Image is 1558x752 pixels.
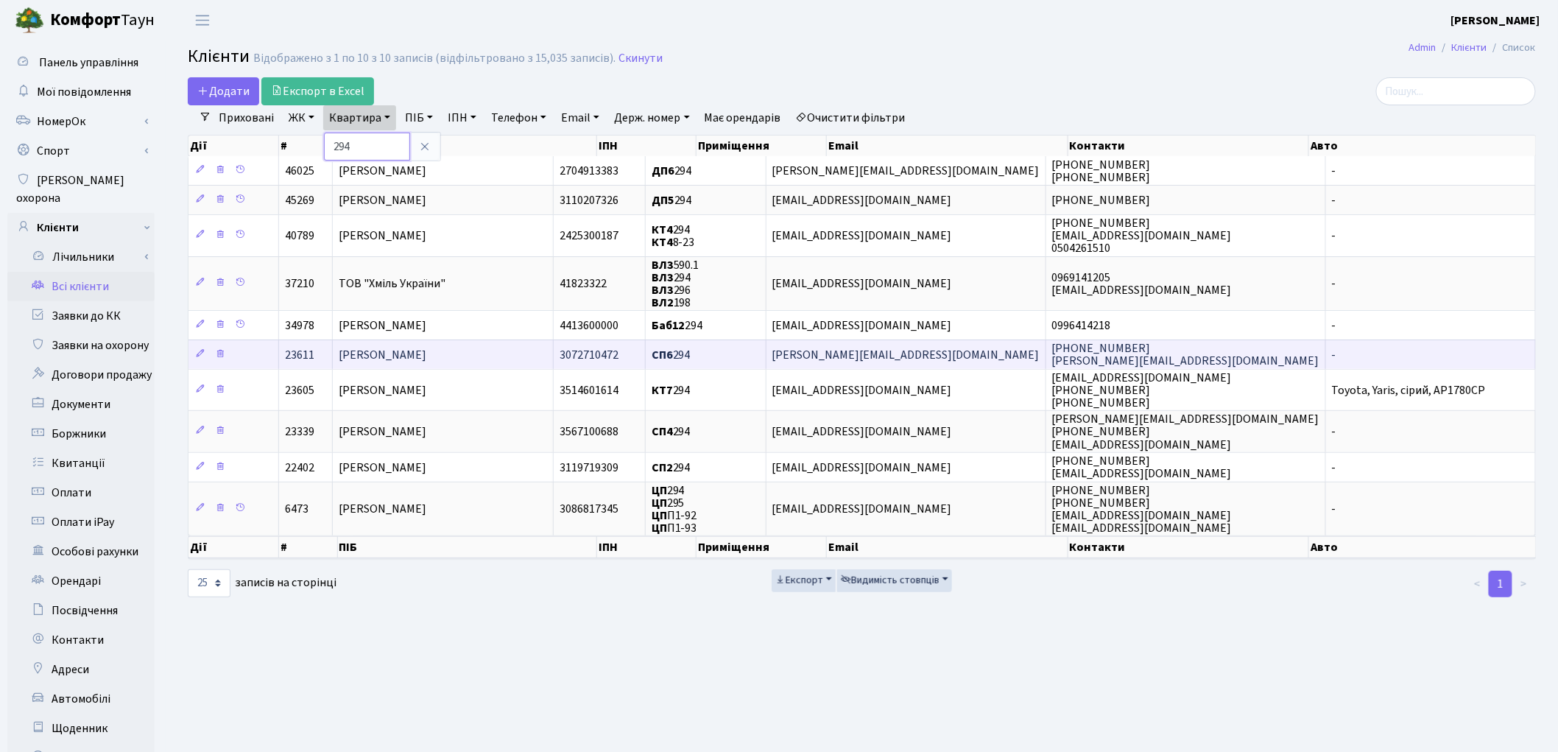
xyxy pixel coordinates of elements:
[652,424,691,440] span: 294
[188,43,250,69] span: Клієнти
[7,655,155,684] a: Адреси
[1309,136,1536,156] th: Авто
[772,317,952,334] span: [EMAIL_ADDRESS][DOMAIN_NAME]
[652,460,691,476] span: 294
[652,460,673,476] b: СП2
[652,495,667,511] b: ЦП
[7,684,155,714] a: Автомобілі
[1452,40,1487,55] a: Клієнти
[772,501,952,517] span: [EMAIL_ADDRESS][DOMAIN_NAME]
[652,424,673,440] b: СП4
[188,536,279,558] th: Дії
[188,77,259,105] a: Додати
[285,347,314,363] span: 23611
[827,136,1068,156] th: Email
[1052,192,1151,208] span: [PHONE_NUMBER]
[652,257,674,273] b: ВЛ3
[442,105,482,130] a: ІПН
[1332,275,1336,292] span: -
[213,105,280,130] a: Приховані
[560,163,618,179] span: 2704913383
[285,382,314,398] span: 23605
[652,317,685,334] b: Баб12
[772,163,1040,179] span: [PERSON_NAME][EMAIL_ADDRESS][DOMAIN_NAME]
[7,331,155,360] a: Заявки на охорону
[285,228,314,244] span: 40789
[1068,136,1310,156] th: Контакти
[188,569,230,597] select: записів на сторінці
[560,228,618,244] span: 2425300187
[1489,571,1512,597] a: 1
[1309,536,1536,558] th: Авто
[1052,370,1232,411] span: [EMAIL_ADDRESS][DOMAIN_NAME] [PHONE_NUMBER] [PHONE_NUMBER]
[339,163,426,179] span: [PERSON_NAME]
[7,478,155,507] a: Оплати
[652,282,674,298] b: ВЛ3
[7,77,155,107] a: Мої повідомлення
[790,105,912,130] a: Очистити фільтри
[1332,424,1336,440] span: -
[1332,382,1486,398] span: Toyota, Yaris, сірий, АР1780СР
[197,83,250,99] span: Додати
[560,317,618,334] span: 4413600000
[339,192,426,208] span: [PERSON_NAME]
[285,163,314,179] span: 46025
[50,8,121,32] b: Комфорт
[652,382,673,398] b: КТ7
[399,105,439,130] a: ПІБ
[560,347,618,363] span: 3072710472
[772,424,952,440] span: [EMAIL_ADDRESS][DOMAIN_NAME]
[618,52,663,66] a: Скинути
[7,272,155,301] a: Всі клієнти
[1332,317,1336,334] span: -
[652,222,695,250] span: 294 8-23
[339,275,445,292] span: ТОВ "Хміль України"
[652,382,691,398] span: 294
[1487,40,1536,56] li: Список
[772,569,836,592] button: Експорт
[7,301,155,331] a: Заявки до КК
[560,382,618,398] span: 3514601614
[7,166,155,213] a: [PERSON_NAME] охорона
[699,105,787,130] a: Має орендарів
[652,257,699,311] span: 590.1 294 296 198
[7,449,155,478] a: Квитанції
[285,501,309,517] span: 6473
[7,596,155,625] a: Посвідчення
[772,347,1040,363] span: [PERSON_NAME][EMAIL_ADDRESS][DOMAIN_NAME]
[608,105,695,130] a: Держ. номер
[339,228,426,244] span: [PERSON_NAME]
[285,460,314,476] span: 22402
[17,242,155,272] a: Лічильники
[652,347,691,363] span: 294
[339,501,426,517] span: [PERSON_NAME]
[338,136,598,156] th: ПІБ
[652,482,697,536] span: 294 295 П1-92 П1-93
[652,317,703,334] span: 294
[652,507,667,524] b: ЦП
[652,192,674,208] b: ДП5
[188,569,336,597] label: записів на сторінці
[285,424,314,440] span: 23339
[339,382,426,398] span: [PERSON_NAME]
[1052,453,1232,482] span: [PHONE_NUMBER] [EMAIL_ADDRESS][DOMAIN_NAME]
[279,136,337,156] th: #
[652,163,692,179] span: 294
[7,419,155,449] a: Боржники
[560,192,618,208] span: 3110207326
[339,424,426,440] span: [PERSON_NAME]
[652,482,667,499] b: ЦП
[1052,157,1151,186] span: [PHONE_NUMBER] [PHONE_NUMBER]
[652,347,673,363] b: СП6
[283,105,320,130] a: ЖК
[7,566,155,596] a: Орендарі
[15,6,44,35] img: logo.png
[7,714,155,743] a: Щоденник
[652,192,692,208] span: 294
[597,136,697,156] th: ІПН
[285,317,314,334] span: 34978
[837,569,952,592] button: Видимість стовпців
[1387,32,1558,63] nav: breadcrumb
[652,520,667,536] b: ЦП
[39,55,138,71] span: Панель управління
